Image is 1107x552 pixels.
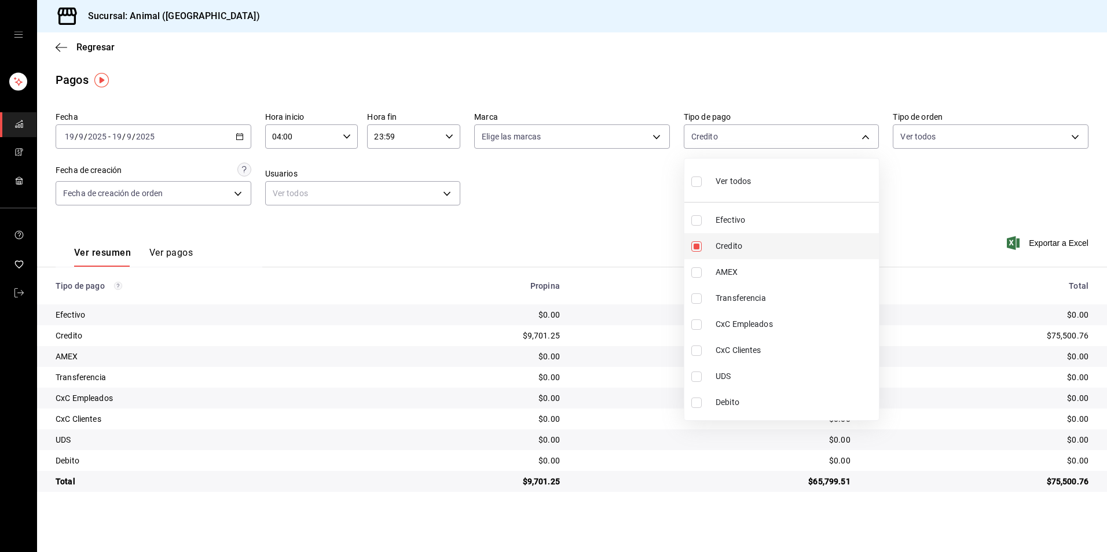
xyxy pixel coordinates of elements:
img: Tooltip marker [94,73,109,87]
span: AMEX [716,266,874,278]
span: Efectivo [716,214,874,226]
span: CxC Empleados [716,318,874,330]
span: UDS [716,370,874,382]
span: Ver todos [716,175,751,187]
span: Credito [716,240,874,252]
span: CxC Clientes [716,344,874,356]
span: Debito [716,396,874,409]
span: Transferencia [716,292,874,304]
